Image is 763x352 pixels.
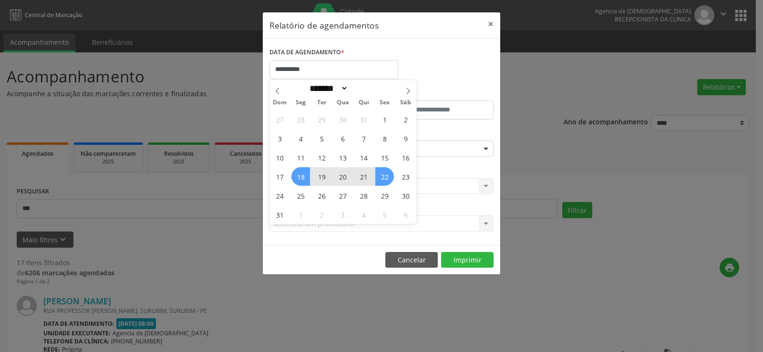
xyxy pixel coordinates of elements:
span: Setembro 6, 2025 [396,205,415,224]
span: Seg [290,100,311,106]
span: Agosto 18, 2025 [291,167,310,186]
input: Year [348,83,380,93]
span: Setembro 3, 2025 [333,205,352,224]
span: Agosto 1, 2025 [375,110,394,129]
span: Agosto 9, 2025 [396,129,415,148]
span: Julho 27, 2025 [270,110,289,129]
span: Setembro 2, 2025 [312,205,331,224]
span: Agosto 29, 2025 [375,186,394,205]
button: Imprimir [441,252,494,268]
button: Close [481,12,500,36]
span: Agosto 8, 2025 [375,129,394,148]
span: Agosto 15, 2025 [375,148,394,167]
span: Agosto 12, 2025 [312,148,331,167]
span: Agosto 25, 2025 [291,186,310,205]
span: Agosto 3, 2025 [270,129,289,148]
span: Agosto 13, 2025 [333,148,352,167]
span: Agosto 19, 2025 [312,167,331,186]
label: ATÉ [384,86,494,101]
span: Qua [332,100,353,106]
span: Agosto 27, 2025 [333,186,352,205]
span: Julho 29, 2025 [312,110,331,129]
select: Month [306,83,348,93]
label: DATA DE AGENDAMENTO [269,45,344,60]
span: Agosto 16, 2025 [396,148,415,167]
span: Setembro 1, 2025 [291,205,310,224]
button: Cancelar [385,252,438,268]
span: Agosto 4, 2025 [291,129,310,148]
span: Setembro 4, 2025 [354,205,373,224]
span: Agosto 6, 2025 [333,129,352,148]
span: Dom [269,100,290,106]
span: Agosto 30, 2025 [396,186,415,205]
span: Agosto 28, 2025 [354,186,373,205]
span: Agosto 2, 2025 [396,110,415,129]
span: Agosto 26, 2025 [312,186,331,205]
span: Julho 31, 2025 [354,110,373,129]
span: Agosto 21, 2025 [354,167,373,186]
span: Agosto 31, 2025 [270,205,289,224]
span: Sex [374,100,395,106]
span: Agosto 17, 2025 [270,167,289,186]
span: Setembro 5, 2025 [375,205,394,224]
span: Agosto 20, 2025 [333,167,352,186]
span: Julho 30, 2025 [333,110,352,129]
span: Agosto 11, 2025 [291,148,310,167]
h5: Relatório de agendamentos [269,19,379,31]
span: Sáb [395,100,416,106]
span: Ter [311,100,332,106]
span: Agosto 14, 2025 [354,148,373,167]
span: Agosto 10, 2025 [270,148,289,167]
span: Agosto 24, 2025 [270,186,289,205]
span: Julho 28, 2025 [291,110,310,129]
span: Agosto 23, 2025 [396,167,415,186]
span: Agosto 22, 2025 [375,167,394,186]
span: Agosto 7, 2025 [354,129,373,148]
span: Qui [353,100,374,106]
span: Agosto 5, 2025 [312,129,331,148]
